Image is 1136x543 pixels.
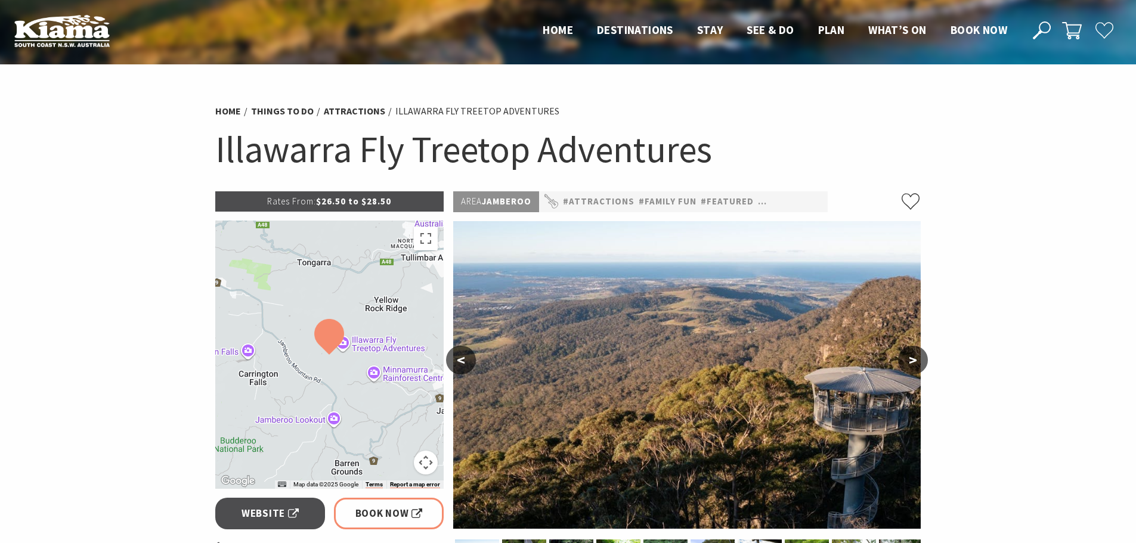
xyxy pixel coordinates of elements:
[453,191,539,212] p: Jamberoo
[414,451,438,474] button: Map camera controls
[334,498,444,529] a: Book Now
[446,346,476,374] button: <
[366,481,383,488] a: Terms (opens in new tab)
[395,104,559,119] li: Illawarra Fly Treetop Adventures
[531,21,1019,41] nav: Main Menu
[355,505,423,522] span: Book Now
[324,105,385,117] a: Attractions
[868,23,927,37] span: What’s On
[951,23,1007,37] span: Book now
[543,23,573,37] span: Home
[215,498,326,529] a: Website
[218,473,258,489] a: Open this area in Google Maps (opens a new window)
[414,226,438,250] button: Toggle fullscreen view
[14,14,110,47] img: Kiama Logo
[215,125,921,173] h1: Illawarra Fly Treetop Adventures
[218,473,258,489] img: Google
[242,505,299,522] span: Website
[747,23,794,37] span: See & Do
[215,191,444,212] p: $26.50 to $28.50
[461,196,482,207] span: Area
[453,221,921,529] img: Knights Tower at Illawarra Fly
[701,194,754,209] a: #Featured
[293,481,358,488] span: Map data ©2025 Google
[215,105,241,117] a: Home
[251,105,314,117] a: Things To Do
[639,194,697,209] a: #Family Fun
[758,194,834,209] a: #Nature Walks
[818,23,845,37] span: Plan
[267,196,316,207] span: Rates From:
[278,480,286,489] button: Keyboard shortcuts
[898,346,928,374] button: >
[597,23,673,37] span: Destinations
[390,481,440,488] a: Report a map error
[563,194,634,209] a: #Attractions
[697,23,723,37] span: Stay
